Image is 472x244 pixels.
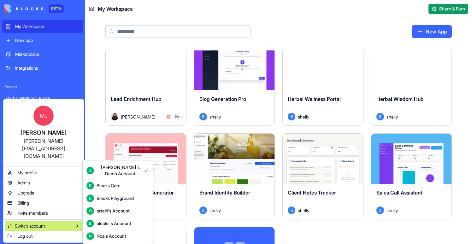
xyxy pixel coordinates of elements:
[5,208,82,218] a: Invite members
[5,178,82,188] a: Admin
[6,95,80,102] div: Herbal Wellness Portal
[17,233,32,239] span: Log out
[5,188,82,198] a: Upgrade
[5,168,82,178] a: My profile
[17,180,30,186] span: Admin
[5,198,82,208] a: Billing
[17,200,29,206] span: Billing
[15,223,45,229] span: Switch account
[2,84,83,90] span: Recent
[17,170,37,176] span: My profile
[5,101,82,165] a: ML[PERSON_NAME][PERSON_NAME][EMAIL_ADDRESS][DOMAIN_NAME]
[33,106,54,126] span: ML
[10,137,77,160] div: [PERSON_NAME][EMAIL_ADDRESS][DOMAIN_NAME]
[17,190,34,196] span: Upgrade
[10,128,77,137] div: [PERSON_NAME]
[17,210,48,216] span: Invite members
